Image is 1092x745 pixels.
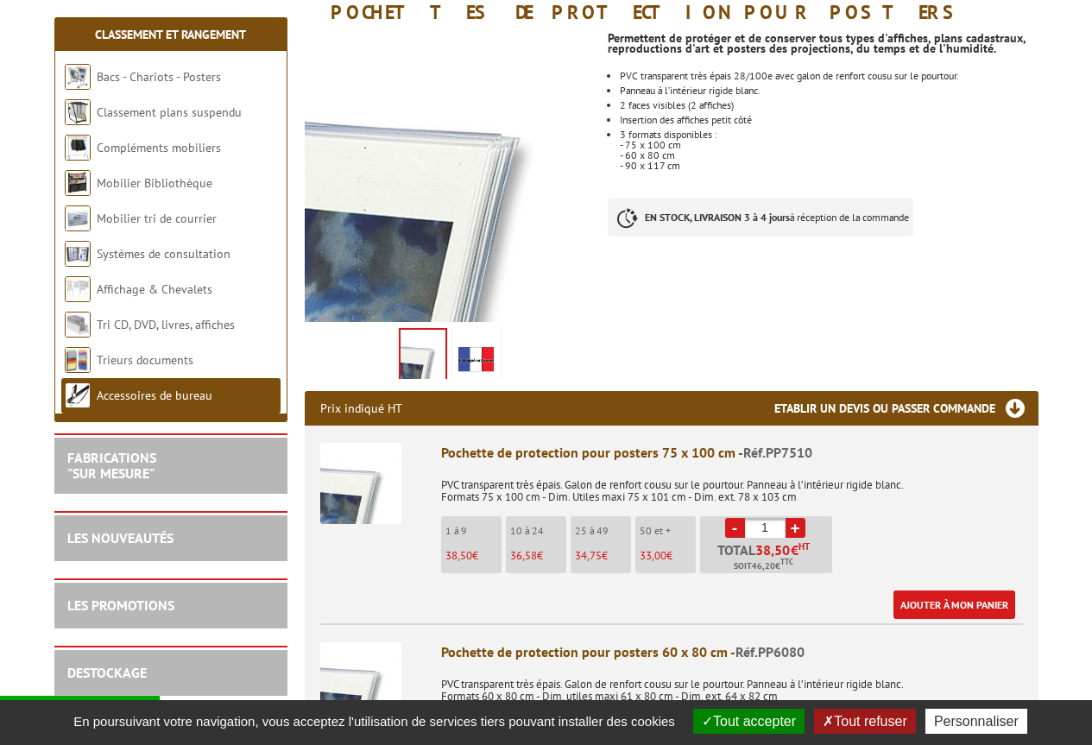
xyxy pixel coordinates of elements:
[67,449,156,482] a: FABRICATIONS"Sur Mesure"
[97,69,221,85] a: Bacs - Chariots - Posters
[95,27,246,42] a: Classement et Rangement
[65,241,91,267] img: Systèmes de consultation
[575,525,631,537] p: 25 à 49
[774,391,1038,426] h3: Etablir un devis ou passer commande
[441,642,1023,662] div: Pochette de protection pour posters 60 x 80 cm -
[97,175,212,191] a: Mobilier Bibliothèque
[510,550,566,562] p: €
[925,709,1027,734] button: Personnaliser (fenêtre modale)
[65,276,91,302] img: Affichage & Chevalets
[893,590,1015,619] a: Ajouter à mon panier
[704,543,832,573] p: Total
[305,31,596,322] img: pp7510_pochettes_de_protection_pour_posters_75x100cm.jpg
[401,330,445,383] img: pp7510_pochettes_de_protection_pour_posters_75x100cm.jpg
[640,548,666,563] span: 33,00
[65,64,91,90] img: Bacs - Chariots - Posters
[97,246,230,262] a: Systèmes de consultation
[725,518,745,538] a: -
[755,543,791,557] span: 38,50
[67,664,147,681] a: DESTOCKAGE
[620,100,1038,110] p: 2 faces visibles (2 affiches)
[620,71,1038,81] li: PVC transparent très épais 28/100e avec galon de renfort cousu sur le pourtour.
[97,317,235,332] a: Tri CD, DVD, livres, affiches
[65,205,91,231] img: Mobilier tri de courrier
[814,709,915,734] button: Tout refuser
[65,99,91,125] img: Classement plans suspendu
[510,525,566,537] p: 10 à 24
[65,312,91,338] img: Tri CD, DVD, livres, affiches
[65,714,684,729] span: En poursuivant votre navigation, vous acceptez l'utilisation de services tiers pouvant installer ...
[97,352,193,368] a: Trieurs documents
[786,518,805,538] a: +
[441,666,1023,703] p: PVC transparent très épais. Galon de renfort cousu sur le pourtour. Panneau à l’intérieur rigide ...
[441,443,1023,463] div: Pochette de protection pour posters 75 x 100 cm -
[640,525,696,537] p: 50 et +
[67,597,174,614] a: LES PROMOTIONS
[456,331,497,385] img: edimeta_produit_fabrique_en_france.jpg
[620,129,1038,140] div: 3 formats disponibles :
[752,559,775,573] span: 46,20
[67,529,174,546] a: LES NOUVEAUTÉS
[445,525,502,537] p: 1 à 9
[798,540,810,552] sup: HT
[780,557,793,566] sup: TTC
[620,150,1038,161] div: - 60 x 80 cm
[735,643,805,660] span: Réf.PP6080
[65,135,91,161] img: Compléments mobiliers
[608,30,1026,56] strong: Permettent de protéger et de conserver tous types d'affiches, plans cadastraux, reproductions d'a...
[97,211,217,226] a: Mobilier tri de courrier
[445,550,502,562] p: €
[575,550,631,562] p: €
[65,347,91,373] img: Trieurs documents
[320,642,401,723] img: Pochette de protection pour posters 60 x 80 cm
[791,543,798,557] span: €
[575,548,602,563] span: 34,75
[441,467,1023,503] p: PVC transparent très épais. Galon de renfort cousu sur le pourtour. Panneau à l’intérieur rigide ...
[97,388,212,403] a: Accessoires de bureau
[97,104,242,120] a: Classement plans suspendu
[620,85,1038,96] li: Panneau à l’intérieur rigide blanc.
[608,199,913,237] p: à réception de la commande
[65,382,91,408] img: Accessoires de bureau
[320,391,402,426] p: Prix indiqué HT
[510,548,537,563] span: 36,58
[65,170,91,196] img: Mobilier Bibliothèque
[620,115,1038,125] li: Insertion des affiches petit côté
[445,548,472,563] span: 38,50
[320,443,401,524] img: Pochette de protection pour posters 75 x 100 cm
[97,281,212,297] a: Affichage & Chevalets
[734,559,793,573] span: Soit €
[640,550,696,562] p: €
[693,709,805,734] button: Tout accepter
[743,444,812,461] span: Réf.PP7510
[97,140,221,155] a: Compléments mobiliers
[620,140,1038,150] div: - 75 x 100 cm
[620,161,1038,171] div: - 90 x 117 cm
[645,211,790,224] strong: EN STOCK, LIVRAISON 3 à 4 jours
